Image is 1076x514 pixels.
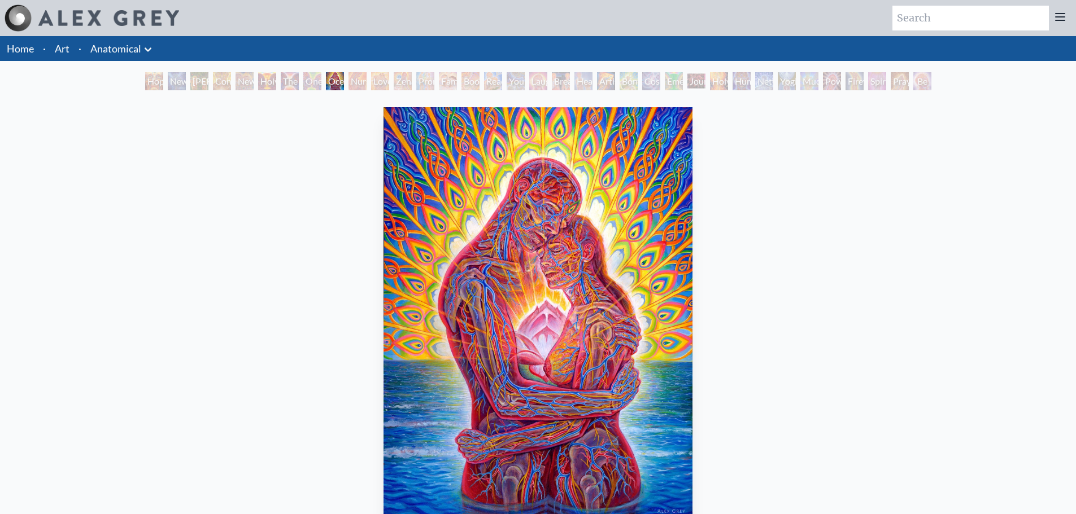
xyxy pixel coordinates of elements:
[281,72,299,90] div: The Kiss
[823,72,841,90] div: Power to the Peaceful
[597,72,615,90] div: Artist's Hand
[620,72,638,90] div: Bond
[258,72,276,90] div: Holy Grail
[55,41,69,56] a: Art
[484,72,502,90] div: Reading
[574,72,593,90] div: Healing
[778,72,796,90] div: Yogi & the Möbius Sphere
[90,41,141,56] a: Anatomical
[461,72,480,90] div: Boo-boo
[7,42,34,55] a: Home
[552,72,570,90] div: Breathing
[348,72,367,90] div: Nursing
[529,72,547,90] div: Laughing Man
[755,72,773,90] div: Networks
[145,72,163,90] div: Hope
[38,36,50,61] li: ·
[326,72,344,90] div: Ocean of Love Bliss
[846,72,864,90] div: Firewalking
[687,72,705,90] div: Journey of the Wounded Healer
[913,72,931,90] div: Be a Good Human Being
[733,72,751,90] div: Human Geometry
[868,72,886,90] div: Spirit Animates the Flesh
[394,72,412,90] div: Zena Lotus
[236,72,254,90] div: New Man New Woman
[190,72,208,90] div: [PERSON_NAME] & Eve
[303,72,321,90] div: One Taste
[439,72,457,90] div: Family
[371,72,389,90] div: Love Circuit
[507,72,525,90] div: Young & Old
[710,72,728,90] div: Holy Fire
[665,72,683,90] div: Emerald Grail
[891,72,909,90] div: Praying Hands
[416,72,434,90] div: Promise
[892,6,1049,30] input: Search
[74,36,86,61] li: ·
[642,72,660,90] div: Cosmic Lovers
[213,72,231,90] div: Contemplation
[168,72,186,90] div: New Man [DEMOGRAPHIC_DATA]: [DEMOGRAPHIC_DATA] Mind
[800,72,818,90] div: Mudra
